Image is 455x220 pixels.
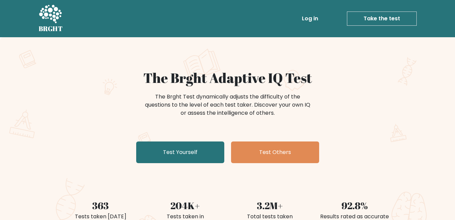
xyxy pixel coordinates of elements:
[39,3,63,35] a: BRGHT
[347,12,417,26] a: Take the test
[62,70,393,86] h1: The Brght Adaptive IQ Test
[147,198,224,213] div: 204K+
[143,93,312,117] div: The Brght Test dynamically adjusts the difficulty of the questions to the level of each test take...
[299,12,321,25] a: Log in
[136,141,224,163] a: Test Yourself
[39,25,63,33] h5: BRGHT
[62,198,139,213] div: 363
[316,198,393,213] div: 92.8%
[232,198,308,213] div: 3.2M+
[231,141,319,163] a: Test Others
